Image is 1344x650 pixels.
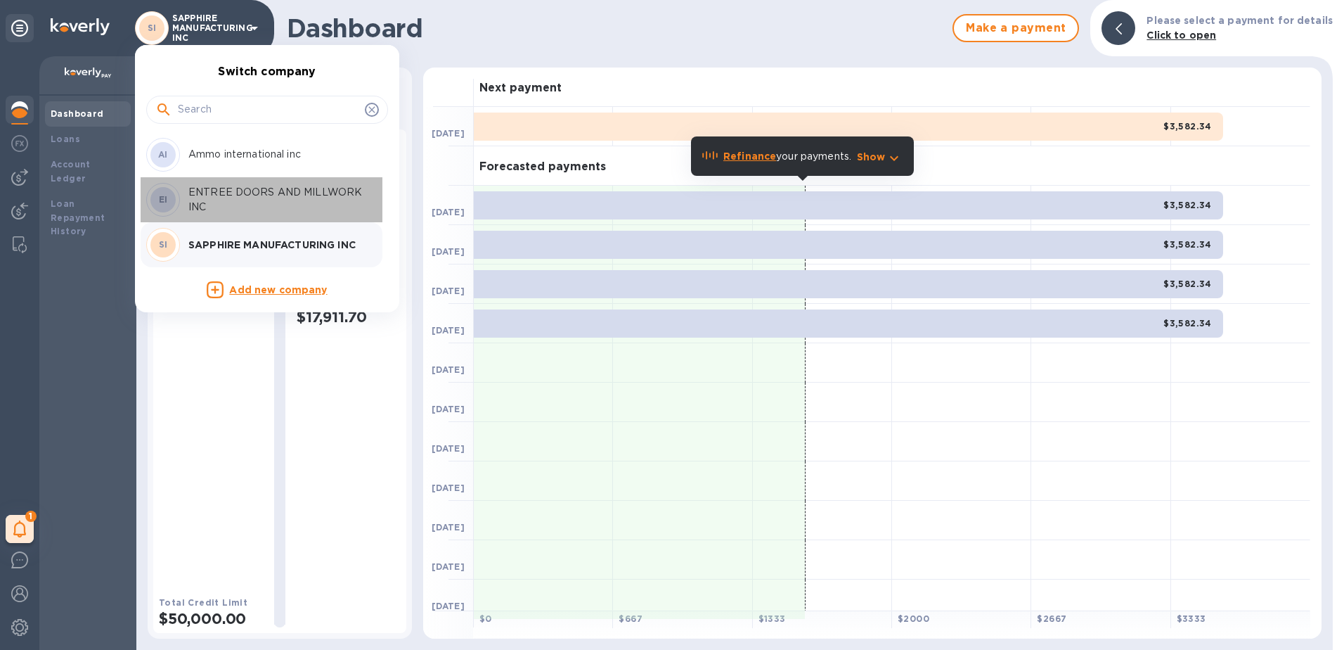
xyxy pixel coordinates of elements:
p: ENTREE DOORS AND MILLWORK INC [188,185,366,215]
p: Add new company [229,283,327,298]
input: Search [178,99,359,120]
p: SAPPHIRE MANUFACTURING INC [188,238,366,252]
p: Ammo international inc [188,147,366,162]
b: SI [159,239,168,250]
b: AI [158,149,168,160]
b: EI [159,194,168,205]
